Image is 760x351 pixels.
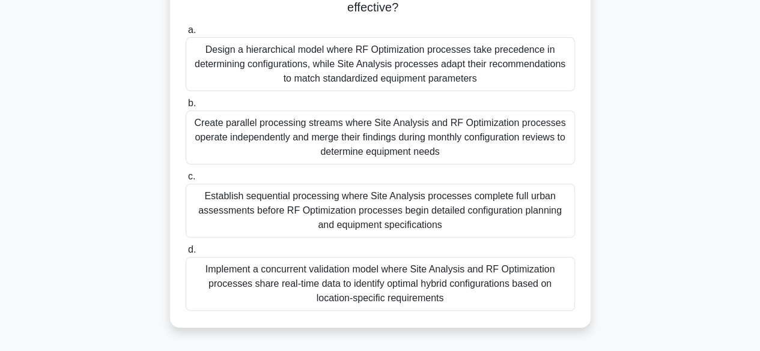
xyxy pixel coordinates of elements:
[186,37,575,91] div: Design a hierarchical model where RF Optimization processes take precedence in determining config...
[186,257,575,311] div: Implement a concurrent validation model where Site Analysis and RF Optimization processes share r...
[188,98,196,108] span: b.
[186,110,575,164] div: Create parallel processing streams where Site Analysis and RF Optimization processes operate inde...
[188,25,196,35] span: a.
[188,244,196,254] span: d.
[188,171,195,181] span: c.
[186,184,575,238] div: Establish sequential processing where Site Analysis processes complete full urban assessments bef...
